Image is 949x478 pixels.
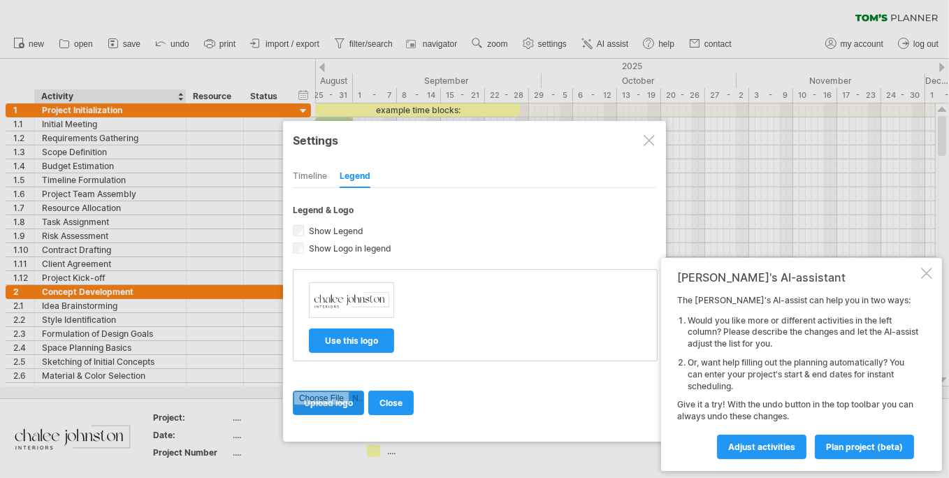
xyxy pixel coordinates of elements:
div: Timeline [293,166,327,188]
li: Or, want help filling out the planning automatically? You can enter your project's start & end da... [688,357,918,392]
div: Legend [340,166,370,188]
span: Show Logo in legend [306,243,391,254]
div: Settings [293,127,656,152]
span: upload logo [304,398,353,408]
a: plan project (beta) [815,435,914,459]
li: Would you like more or different activities in the left column? Please describe the changes and l... [688,315,918,350]
div: The [PERSON_NAME]'s AI-assist can help you in two ways: Give it a try! With the undo button in th... [677,295,918,458]
a: Adjust activities [717,435,806,459]
span: close [379,398,403,408]
div: Legend & Logo [293,205,656,215]
div: [PERSON_NAME]'s AI-assistant [677,270,918,284]
span: plan project (beta) [826,442,903,452]
a: use this logo [309,328,394,353]
span: Show Legend [306,226,363,236]
a: upload logo [293,391,364,415]
a: close [368,391,414,415]
img: 6fdef3f2-fcb1-48da-9675-7dd840fd8560.png [310,289,393,311]
span: use this logo [325,335,378,346]
span: Adjust activities [728,442,795,452]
